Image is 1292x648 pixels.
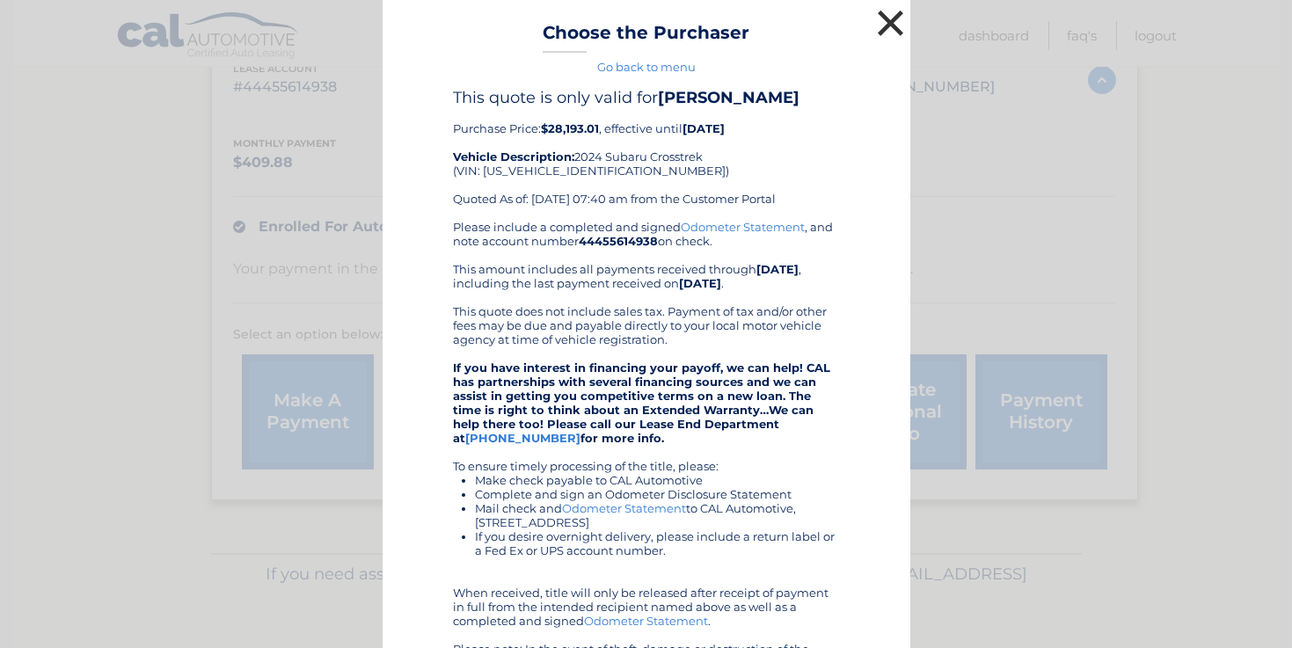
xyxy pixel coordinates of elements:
[579,234,658,248] b: 44455614938
[541,121,599,135] b: $28,193.01
[453,88,840,107] h4: This quote is only valid for
[453,88,840,220] div: Purchase Price: , effective until 2024 Subaru Crosstrek (VIN: [US_VEHICLE_IDENTIFICATION_NUMBER])...
[475,501,840,529] li: Mail check and to CAL Automotive, [STREET_ADDRESS]
[597,60,696,74] a: Go back to menu
[681,220,805,234] a: Odometer Statement
[756,262,799,276] b: [DATE]
[475,473,840,487] li: Make check payable to CAL Automotive
[475,487,840,501] li: Complete and sign an Odometer Disclosure Statement
[873,5,909,40] button: ×
[453,360,830,445] strong: If you have interest in financing your payoff, we can help! CAL has partnerships with several fin...
[475,529,840,557] li: If you desire overnight delivery, please include a return label or a Fed Ex or UPS account number.
[543,22,749,53] h3: Choose the Purchaser
[584,614,708,628] a: Odometer Statement
[679,276,721,290] b: [DATE]
[465,431,580,445] a: [PHONE_NUMBER]
[658,88,799,107] b: [PERSON_NAME]
[682,121,725,135] b: [DATE]
[453,149,574,164] strong: Vehicle Description:
[562,501,686,515] a: Odometer Statement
